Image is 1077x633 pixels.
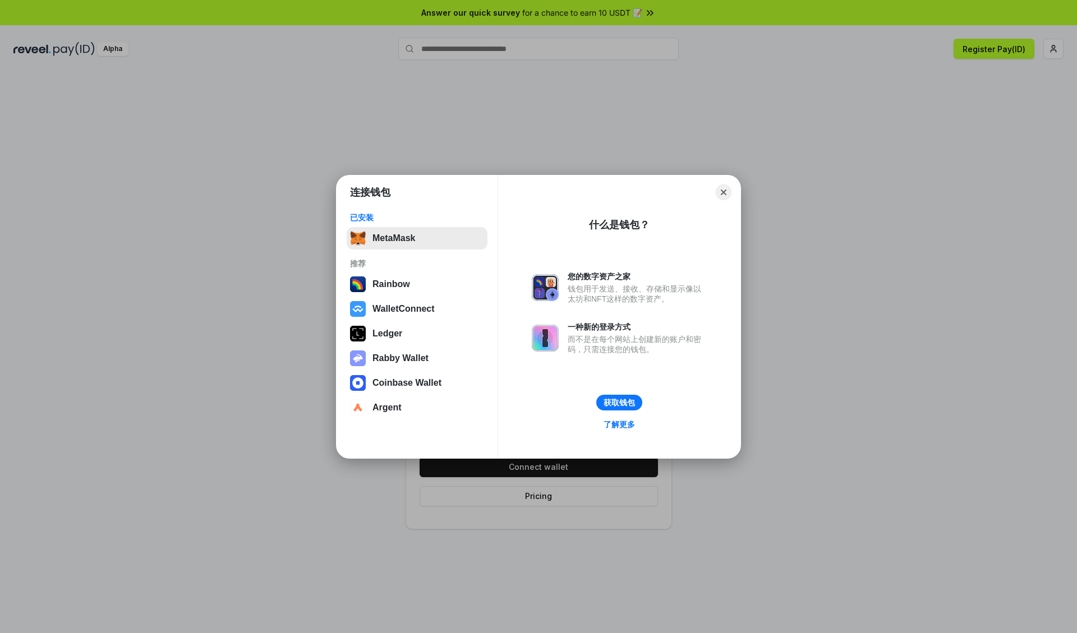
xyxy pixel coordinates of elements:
[350,400,366,415] img: svg+xml,%3Csvg%20width%3D%2228%22%20height%3D%2228%22%20viewBox%3D%220%200%2028%2028%22%20fill%3D...
[532,274,559,301] img: svg+xml,%3Csvg%20xmlns%3D%22http%3A%2F%2Fwww.w3.org%2F2000%2Fsvg%22%20fill%3D%22none%22%20viewBox...
[596,395,642,410] button: 获取钱包
[589,218,650,232] div: 什么是钱包？
[597,417,642,432] a: 了解更多
[372,353,429,363] div: Rabby Wallet
[347,298,487,320] button: WalletConnect
[716,184,731,200] button: Close
[568,334,707,354] div: 而不是在每个网站上创建新的账户和密码，只需连接您的钱包。
[372,304,435,314] div: WalletConnect
[350,258,484,269] div: 推荐
[350,230,366,246] img: svg+xml,%3Csvg%20fill%3D%22none%22%20height%3D%2233%22%20viewBox%3D%220%200%2035%2033%22%20width%...
[532,325,559,352] img: svg+xml,%3Csvg%20xmlns%3D%22http%3A%2F%2Fwww.w3.org%2F2000%2Fsvg%22%20fill%3D%22none%22%20viewBox...
[350,301,366,317] img: svg+xml,%3Csvg%20width%3D%2228%22%20height%3D%2228%22%20viewBox%3D%220%200%2028%2028%22%20fill%3D...
[372,378,441,388] div: Coinbase Wallet
[350,212,484,223] div: 已安装
[372,279,410,289] div: Rainbow
[350,276,366,292] img: svg+xml,%3Csvg%20width%3D%22120%22%20height%3D%22120%22%20viewBox%3D%220%200%20120%20120%22%20fil...
[347,396,487,419] button: Argent
[347,347,487,369] button: Rabby Wallet
[347,273,487,295] button: Rainbow
[347,372,487,394] button: Coinbase Wallet
[372,233,415,243] div: MetaMask
[568,271,707,281] div: 您的数字资产之家
[568,322,707,332] div: 一种新的登录方式
[604,398,635,408] div: 获取钱包
[350,375,366,391] img: svg+xml,%3Csvg%20width%3D%2228%22%20height%3D%2228%22%20viewBox%3D%220%200%2028%2028%22%20fill%3D...
[347,227,487,249] button: MetaMask
[372,329,402,339] div: Ledger
[604,419,635,429] div: 了解更多
[350,186,390,199] h1: 连接钱包
[347,322,487,345] button: Ledger
[372,403,402,413] div: Argent
[350,350,366,366] img: svg+xml,%3Csvg%20xmlns%3D%22http%3A%2F%2Fwww.w3.org%2F2000%2Fsvg%22%20fill%3D%22none%22%20viewBox...
[568,284,707,304] div: 钱包用于发送、接收、存储和显示像以太坊和NFT这样的数字资产。
[350,326,366,341] img: svg+xml,%3Csvg%20xmlns%3D%22http%3A%2F%2Fwww.w3.org%2F2000%2Fsvg%22%20width%3D%2228%22%20height%3...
